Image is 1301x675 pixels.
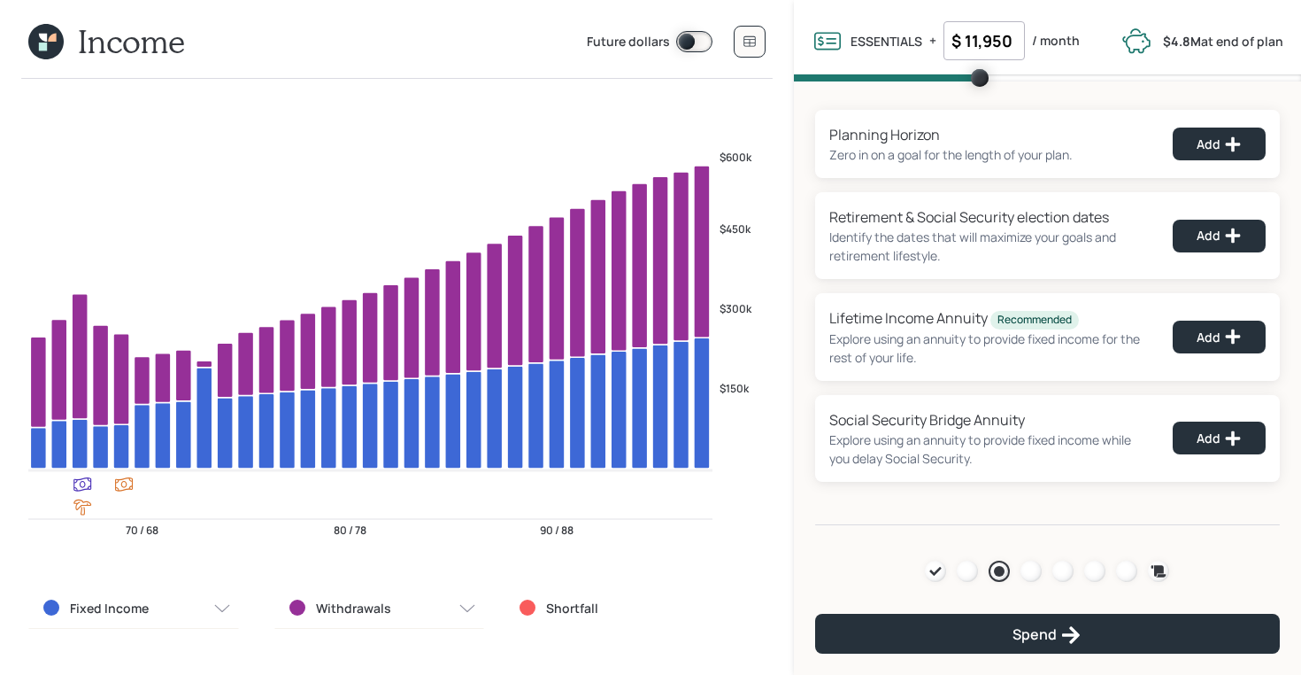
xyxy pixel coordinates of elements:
b: $4.8M [1163,33,1201,50]
tspan: 0.5 [720,497,740,516]
label: Withdrawals [316,600,391,617]
div: Zero in on a goal for the length of your plan. [829,145,1073,164]
tspan: 80 / 78 [334,523,366,538]
label: ESSENTIALS [851,33,922,50]
tspan: $600k [720,150,752,165]
label: / month [1032,32,1080,50]
button: Add [1173,422,1266,454]
span: Volume [794,74,1301,81]
tspan: 2 [720,518,727,538]
tspan: $300k [720,301,752,316]
div: Retirement & Social Security election dates [829,206,1151,228]
div: Add [1197,227,1242,244]
div: Identify the dates that will maximize your goals and retirement lifestyle. [829,228,1151,265]
button: Add [1173,321,1266,353]
tspan: 90 / 88 [540,523,574,538]
label: Shortfall [546,600,598,617]
div: Planning Horizon [829,124,1073,145]
button: Add [1173,128,1266,160]
div: Add [1197,430,1242,447]
div: Add [1197,328,1242,345]
label: Future dollars [587,33,670,52]
div: Explore using an annuity to provide fixed income while you delay Social Security. [829,431,1151,468]
button: Add [1173,220,1266,252]
div: Recommended [997,313,1072,328]
tspan: $150k [720,381,750,396]
div: Explore using an annuity to provide fixed income for the rest of your life. [829,330,1151,367]
div: Lifetime Income Annuity [829,307,1151,330]
tspan: 2 [720,472,727,492]
label: + [929,32,936,50]
label: at end of plan [1163,33,1283,50]
div: Add [1197,136,1242,153]
div: Social Security Bridge Annuity [829,409,1151,431]
h1: Income [78,22,185,60]
tspan: $450k [720,221,751,237]
tspan: 70 / 68 [126,523,158,538]
div: Spend [1012,625,1082,646]
button: Spend [815,614,1280,654]
label: Fixed Income [70,600,149,617]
